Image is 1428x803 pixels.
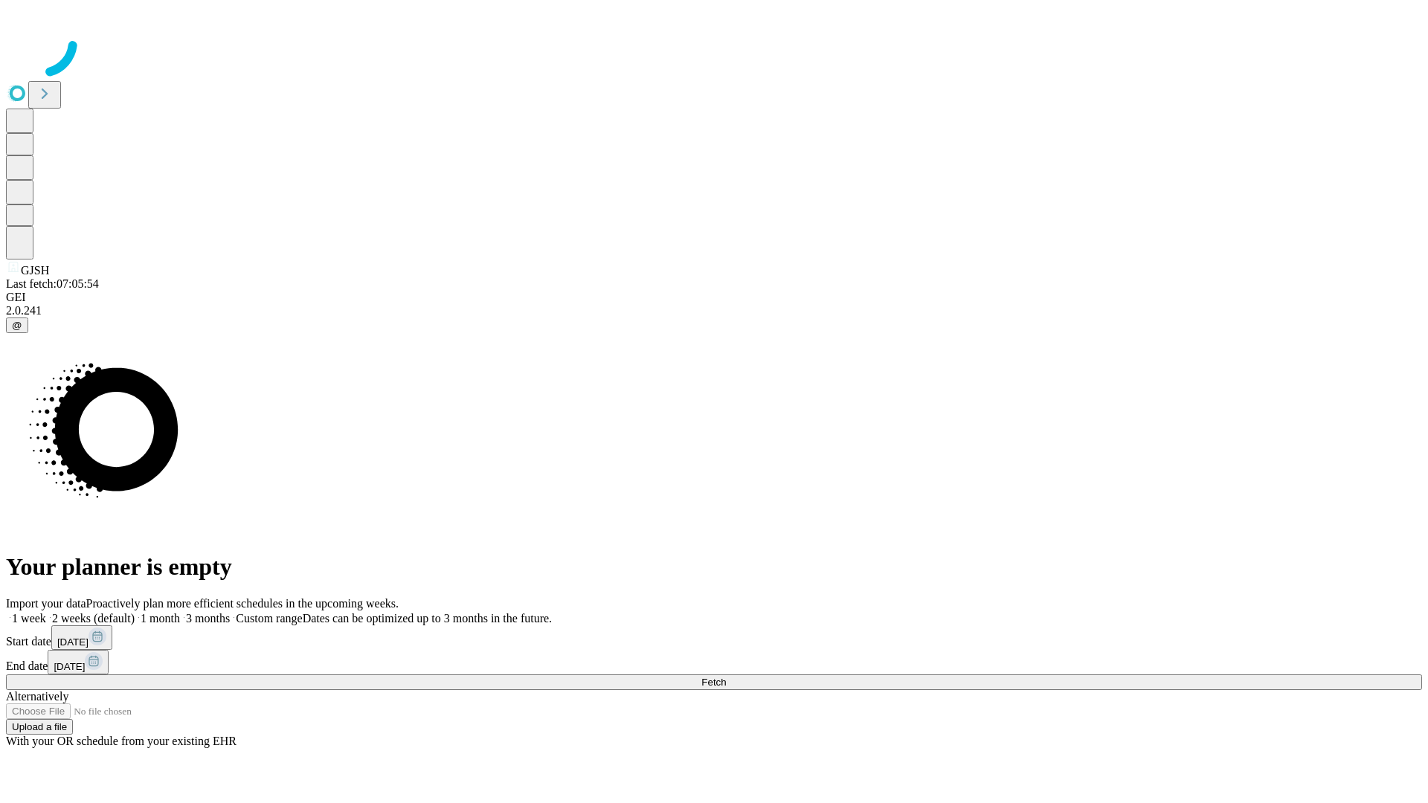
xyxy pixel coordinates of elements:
[6,597,86,610] span: Import your data
[54,661,85,672] span: [DATE]
[6,735,237,747] span: With your OR schedule from your existing EHR
[6,304,1422,317] div: 2.0.241
[6,291,1422,304] div: GEI
[6,317,28,333] button: @
[303,612,552,625] span: Dates can be optimized up to 3 months in the future.
[51,625,112,650] button: [DATE]
[186,612,230,625] span: 3 months
[12,320,22,331] span: @
[6,690,68,703] span: Alternatively
[6,625,1422,650] div: Start date
[236,612,302,625] span: Custom range
[57,636,89,648] span: [DATE]
[141,612,180,625] span: 1 month
[6,277,99,290] span: Last fetch: 07:05:54
[6,674,1422,690] button: Fetch
[701,677,726,688] span: Fetch
[12,612,46,625] span: 1 week
[6,553,1422,581] h1: Your planner is empty
[86,597,399,610] span: Proactively plan more efficient schedules in the upcoming weeks.
[52,612,135,625] span: 2 weeks (default)
[21,264,49,277] span: GJSH
[48,650,109,674] button: [DATE]
[6,650,1422,674] div: End date
[6,719,73,735] button: Upload a file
